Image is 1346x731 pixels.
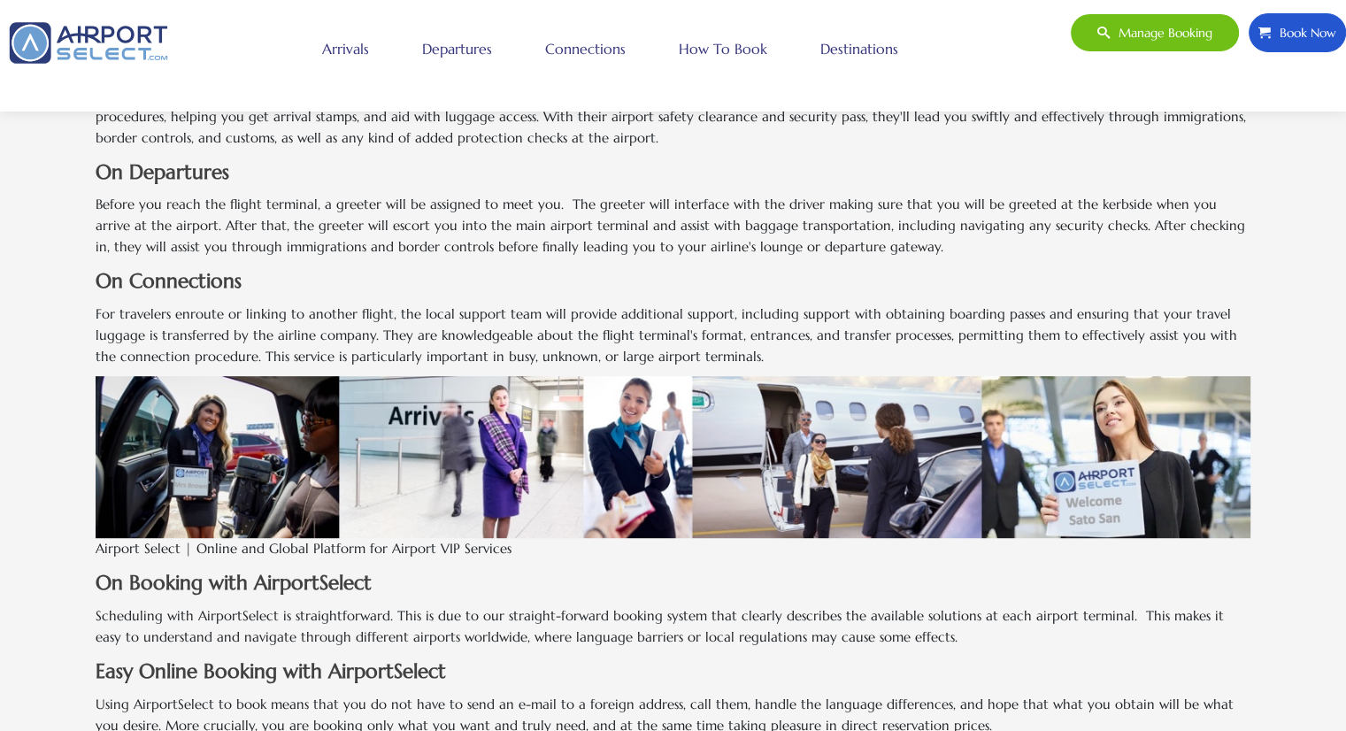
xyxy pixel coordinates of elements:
a: Book Now [1249,13,1346,52]
p: Before you reach the flight terminal, a greeter will be assigned to meet you. The greeter will in... [96,194,1250,258]
strong: Easy Online Booking with AirportSelect [96,658,446,683]
img: A person in a suit Description automatically generated [96,376,1250,538]
a: Departures [418,27,496,71]
strong: On Departures [96,159,229,184]
a: Manage booking [1070,13,1240,52]
strong: On Connections [96,268,242,293]
a: How to book [674,27,772,71]
span: Book Now [1271,14,1336,51]
p: For travelers enroute or linking to another flight, the local support team will provide additiona... [96,304,1250,367]
figcaption: Airport Select | Online and Global Platform for Airport VIP Services [96,538,1250,559]
p: Scheduling with AirportSelect is straightforward. This is due to our straight-forward booking sys... [96,605,1250,648]
a: Arrivals [318,27,373,71]
a: Connections [541,27,630,71]
strong: On Booking with AirportSelect [96,570,372,595]
span: Manage booking [1110,14,1212,51]
a: Destinations [816,27,903,71]
p: Upon arrival, our local greeters will meet you at the arrival area, either at the [GEOGRAPHIC_DAT... [96,85,1250,149]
